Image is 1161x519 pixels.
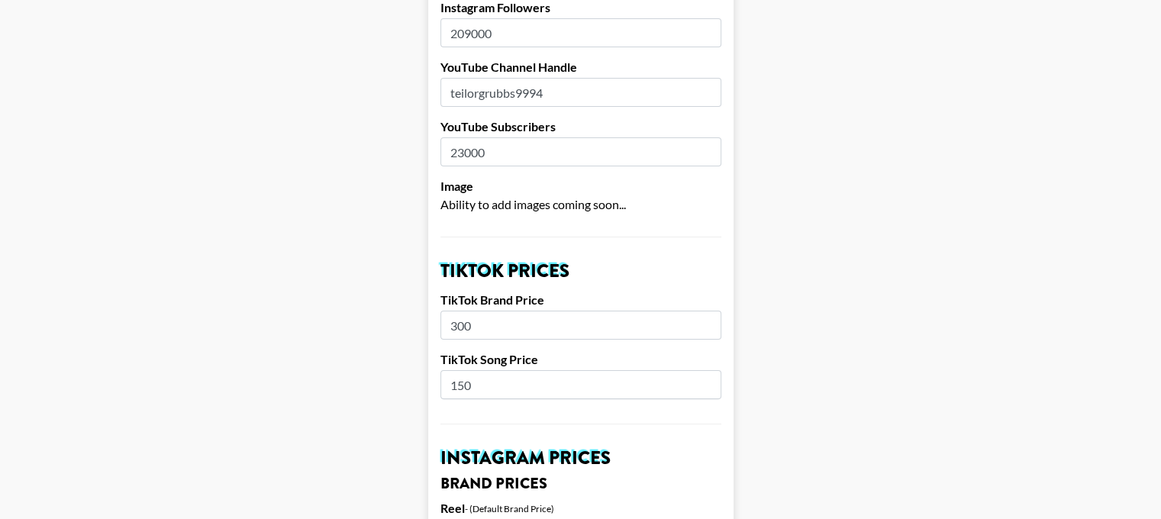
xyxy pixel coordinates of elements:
label: Image [440,179,721,194]
h2: Instagram Prices [440,449,721,467]
h3: Brand Prices [440,476,721,492]
span: Ability to add images coming soon... [440,197,626,211]
label: YouTube Subscribers [440,119,721,134]
label: YouTube Channel Handle [440,60,721,75]
div: - (Default Brand Price) [465,503,554,514]
label: Reel [440,501,465,516]
label: TikTok Brand Price [440,292,721,308]
label: TikTok Song Price [440,352,721,367]
h2: TikTok Prices [440,262,721,280]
